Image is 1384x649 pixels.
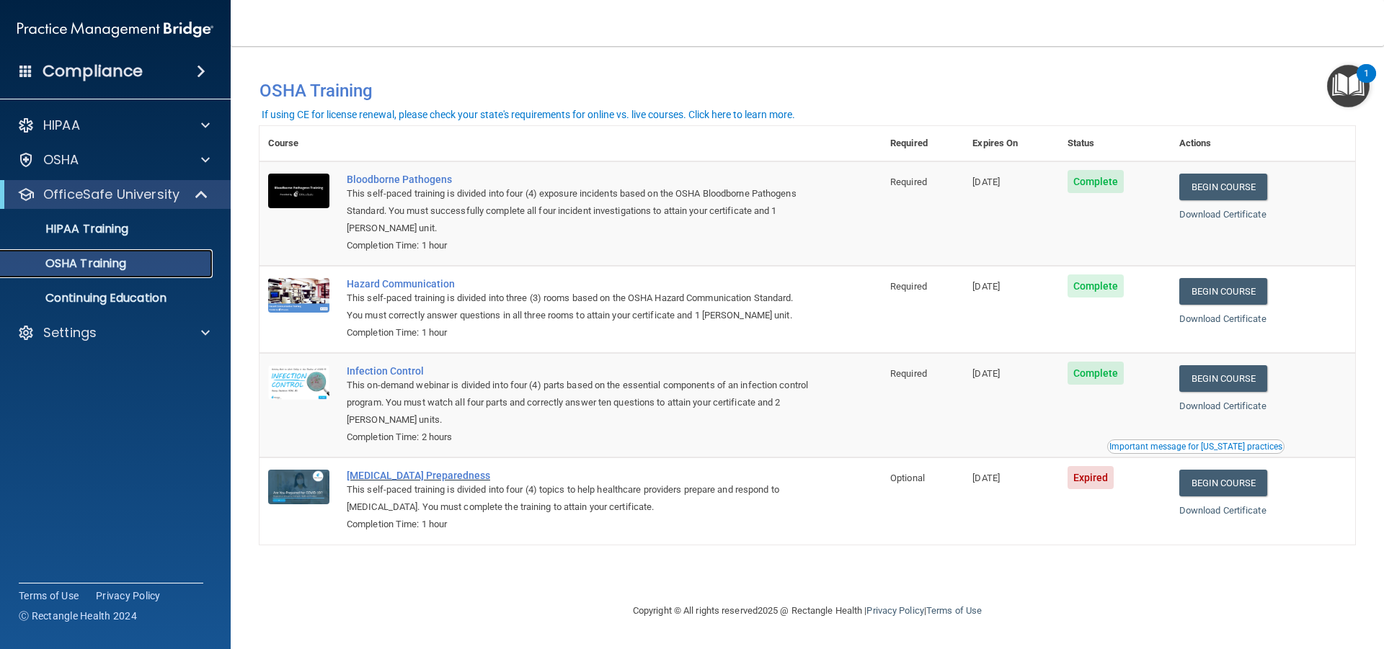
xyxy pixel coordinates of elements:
h4: Compliance [43,61,143,81]
span: Required [890,281,927,292]
a: Begin Course [1179,470,1267,496]
a: Download Certificate [1179,209,1267,220]
a: Terms of Use [19,588,79,603]
div: Important message for [US_STATE] practices [1109,442,1282,451]
span: [DATE] [972,473,1000,483]
th: Actions [1171,126,1355,161]
div: Completion Time: 2 hours [347,429,809,446]
span: [DATE] [972,281,1000,292]
span: Required [890,368,927,379]
a: Infection Control [347,365,809,377]
span: Complete [1068,362,1124,385]
a: [MEDICAL_DATA] Preparedness [347,470,809,481]
span: Expired [1068,466,1114,489]
a: Begin Course [1179,365,1267,392]
div: This on-demand webinar is divided into four (4) parts based on the essential components of an inf... [347,377,809,429]
a: Privacy Policy [96,588,161,603]
th: Expires On [964,126,1058,161]
div: This self-paced training is divided into four (4) topics to help healthcare providers prepare and... [347,481,809,516]
iframe: Drift Widget Chat Controller [1135,547,1367,604]
span: Optional [890,473,925,483]
span: [DATE] [972,368,1000,379]
p: Settings [43,324,97,341]
p: Continuing Education [9,291,206,305]
a: OSHA [17,151,210,169]
button: If using CE for license renewal, please check your state's requirements for online vs. live cours... [259,107,797,122]
span: Required [890,176,927,187]
span: Complete [1068,274,1124,297]
p: HIPAA [43,117,80,134]
a: Download Certificate [1179,313,1267,324]
a: Terms of Use [926,605,982,616]
div: Completion Time: 1 hour [347,324,809,341]
button: Read this if you are a dental practitioner in the state of CA [1107,439,1285,454]
a: Bloodborne Pathogens [347,174,809,185]
div: Completion Time: 1 hour [347,516,809,533]
div: If using CE for license renewal, please check your state's requirements for online vs. live cours... [262,109,795,120]
p: OSHA Training [9,256,126,271]
h4: OSHA Training [259,81,1355,101]
a: Hazard Communication [347,278,809,290]
img: PMB logo [17,15,213,44]
div: Completion Time: 1 hour [347,237,809,254]
div: This self-paced training is divided into three (3) rooms based on the OSHA Hazard Communication S... [347,290,809,324]
a: Settings [17,324,210,341]
a: OfficeSafe University [17,186,209,203]
button: Open Resource Center, 1 new notification [1327,65,1370,107]
a: Download Certificate [1179,505,1267,516]
p: OSHA [43,151,79,169]
th: Status [1059,126,1171,161]
a: HIPAA [17,117,210,134]
span: [DATE] [972,176,1000,187]
span: Complete [1068,170,1124,193]
div: 1 [1364,73,1369,92]
span: Ⓒ Rectangle Health 2024 [19,609,137,623]
th: Required [882,126,964,161]
p: OfficeSafe University [43,186,179,203]
a: Begin Course [1179,278,1267,305]
a: Download Certificate [1179,400,1267,411]
div: Copyright © All rights reserved 2025 @ Rectangle Health | | [544,588,1070,634]
p: HIPAA Training [9,222,128,236]
a: Privacy Policy [866,605,923,616]
a: Begin Course [1179,174,1267,200]
div: This self-paced training is divided into four (4) exposure incidents based on the OSHA Bloodborne... [347,185,809,237]
th: Course [259,126,338,161]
